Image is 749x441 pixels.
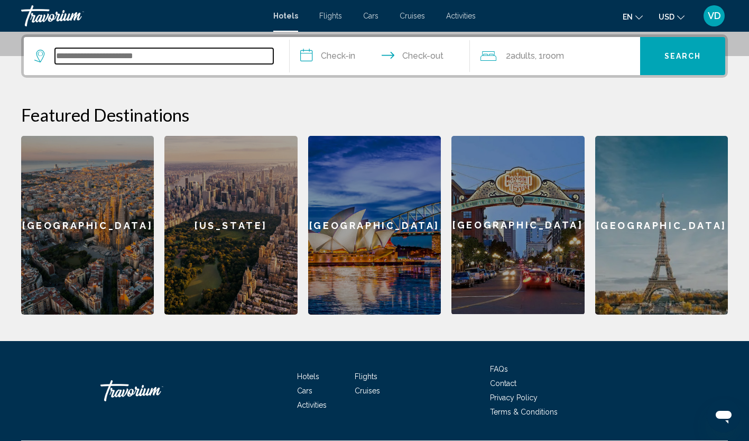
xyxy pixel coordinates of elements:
button: User Menu [700,5,728,27]
button: Search [640,37,725,75]
iframe: Button to launch messaging window [707,399,741,433]
a: [GEOGRAPHIC_DATA] [308,136,441,315]
a: Flights [355,372,377,381]
span: USD [659,13,674,21]
span: VD [708,11,721,21]
div: Search widget [24,37,725,75]
a: Hotels [297,372,319,381]
a: Travorium [21,5,263,26]
span: en [623,13,633,21]
a: Travorium [100,375,206,407]
button: Change currency [659,9,685,24]
a: Cruises [355,387,380,395]
a: FAQs [490,365,508,373]
a: Cruises [400,12,425,20]
span: Room [543,51,564,61]
a: Activities [297,401,327,409]
a: Activities [446,12,476,20]
a: [US_STATE] [164,136,297,315]
a: Flights [319,12,342,20]
a: Contact [490,379,516,388]
a: Cars [297,387,312,395]
span: Search [664,52,701,61]
button: Change language [623,9,643,24]
button: Check in and out dates [290,37,470,75]
a: [GEOGRAPHIC_DATA] [595,136,728,315]
a: Terms & Conditions [490,408,558,416]
a: Cars [363,12,378,20]
a: [GEOGRAPHIC_DATA] [21,136,154,315]
a: Hotels [273,12,298,20]
a: [GEOGRAPHIC_DATA] [451,136,584,315]
a: Privacy Policy [490,393,538,402]
span: , 1 [535,49,564,63]
span: Adults [511,51,535,61]
h2: Featured Destinations [21,104,728,125]
span: 2 [506,49,535,63]
button: Travelers: 2 adults, 0 children [470,37,640,75]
